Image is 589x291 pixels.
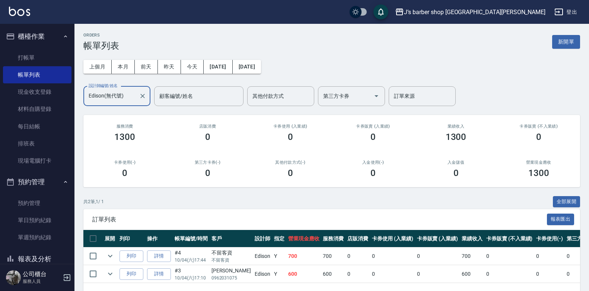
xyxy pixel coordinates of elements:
[346,247,370,265] td: 0
[120,268,143,280] button: 列印
[3,66,71,83] a: 帳單列表
[346,265,370,283] td: 0
[321,247,346,265] td: 700
[211,257,251,263] p: 不留客資
[392,4,548,20] button: J’s barber shop [GEOGRAPHIC_DATA][PERSON_NAME]
[83,33,119,38] h2: ORDERS
[286,265,321,283] td: 600
[147,250,171,262] a: 詳情
[534,230,565,247] th: 卡券使用(-)
[211,249,251,257] div: 不留客資
[158,60,181,74] button: 昨天
[175,160,240,165] h2: 第三方卡券(-)
[3,229,71,246] a: 單週預約紀錄
[253,230,272,247] th: 設計師
[145,230,173,247] th: 操作
[423,160,488,165] h2: 入金儲值
[92,124,157,129] h3: 服務消費
[370,265,415,283] td: 0
[92,160,157,165] h2: 卡券使用(-)
[3,172,71,192] button: 預約管理
[112,60,135,74] button: 本月
[253,265,272,283] td: Edison
[173,247,210,265] td: #4
[147,268,171,280] a: 詳情
[321,230,346,247] th: 服務消費
[103,230,118,247] th: 展開
[175,275,208,281] p: 10/04 (六) 17:10
[415,230,460,247] th: 卡券販賣 (入業績)
[536,132,541,142] h3: 0
[258,124,323,129] h2: 卡券使用 (入業績)
[9,7,30,16] img: Logo
[3,83,71,100] a: 現金收支登錄
[83,198,104,205] p: 共 2 筆, 1 / 1
[258,160,323,165] h2: 其他付款方式(-)
[122,168,127,178] h3: 0
[370,90,382,102] button: Open
[484,247,534,265] td: 0
[288,168,293,178] h3: 0
[233,60,261,74] button: [DATE]
[181,60,204,74] button: 今天
[460,247,484,265] td: 700
[253,247,272,265] td: Edison
[552,35,580,49] button: 新開單
[453,168,459,178] h3: 0
[506,124,571,129] h2: 卡券販賣 (不入業績)
[528,168,549,178] h3: 1300
[272,265,286,283] td: Y
[272,247,286,265] td: Y
[341,160,405,165] h2: 入金使用(-)
[137,91,148,101] button: Clear
[135,60,158,74] button: 前天
[92,216,547,223] span: 訂單列表
[288,132,293,142] h3: 0
[83,60,112,74] button: 上個月
[484,265,534,283] td: 0
[3,49,71,66] a: 打帳單
[175,257,208,263] p: 10/04 (六) 17:44
[23,271,61,278] h5: 公司櫃台
[534,247,565,265] td: 0
[3,152,71,169] a: 現場電腦打卡
[105,268,116,279] button: expand row
[446,132,467,142] h3: 1300
[547,215,574,223] a: 報表匯出
[506,160,571,165] h2: 營業現金應收
[423,124,488,129] h2: 業績收入
[460,265,484,283] td: 600
[547,214,574,225] button: 報表匯出
[118,230,145,247] th: 列印
[211,267,251,275] div: [PERSON_NAME]
[83,41,119,51] h3: 帳單列表
[173,265,210,283] td: #3
[272,230,286,247] th: 指定
[370,247,415,265] td: 0
[173,230,210,247] th: 帳單編號/時間
[3,100,71,118] a: 材料自購登錄
[373,4,388,19] button: save
[346,230,370,247] th: 店販消費
[120,250,143,262] button: 列印
[321,265,346,283] td: 600
[205,168,210,178] h3: 0
[3,249,71,269] button: 報表及分析
[175,124,240,129] h2: 店販消費
[3,212,71,229] a: 單日預約紀錄
[484,230,534,247] th: 卡券販賣 (不入業績)
[204,60,232,74] button: [DATE]
[23,278,61,285] p: 服務人員
[3,135,71,152] a: 排班表
[89,83,118,89] label: 設計師編號/姓名
[210,230,253,247] th: 客戶
[415,265,460,283] td: 0
[3,27,71,46] button: 櫃檯作業
[211,275,251,281] p: 0962031075
[3,118,71,135] a: 每日結帳
[3,195,71,212] a: 預約管理
[534,265,565,283] td: 0
[114,132,135,142] h3: 1300
[460,230,484,247] th: 業績收入
[370,132,376,142] h3: 0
